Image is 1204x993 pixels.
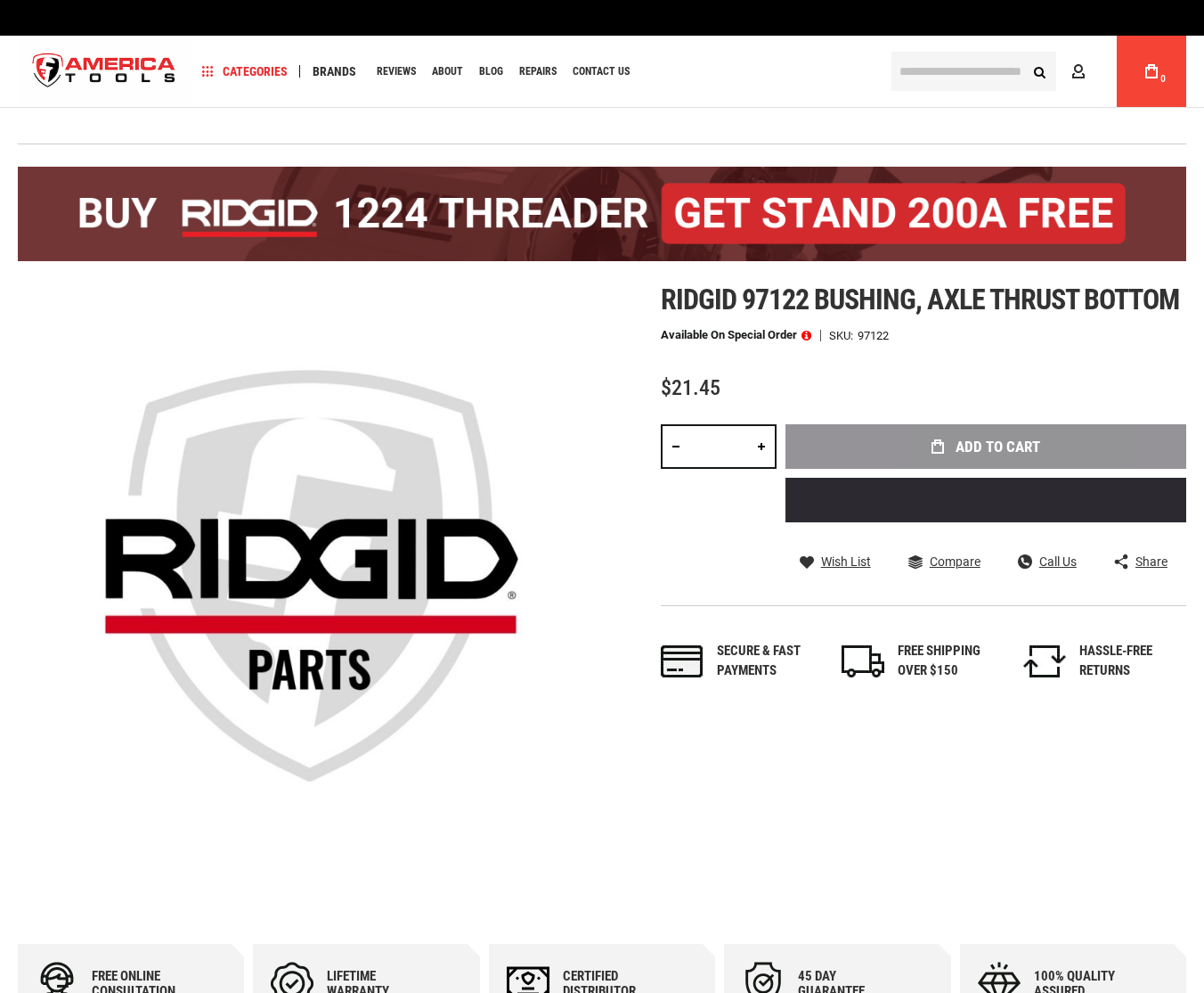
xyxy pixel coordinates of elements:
[1022,54,1056,88] button: Search
[18,283,602,868] img: main product photo
[661,375,720,400] span: $21.45
[1135,555,1167,568] span: Share
[565,60,638,84] a: Contact Us
[842,645,884,677] img: shipping
[800,554,871,570] a: Wish List
[661,283,1180,316] span: Ridgid 97122 bushing, axle thrust bottom
[479,66,503,77] span: Blog
[821,555,871,568] span: Wish List
[573,66,630,77] span: Contact Us
[305,60,364,84] a: Brands
[1079,642,1186,680] div: HASSLE-FREE RETURNS
[661,645,704,677] img: payments
[519,66,557,77] span: Repairs
[194,60,296,84] a: Categories
[661,329,811,341] p: Available on Special Order
[1018,554,1077,570] a: Call Us
[424,60,471,84] a: About
[432,66,463,77] span: About
[898,642,1005,680] div: FREE SHIPPING OVER $150
[1039,555,1077,568] span: Call Us
[18,38,191,105] a: store logo
[377,66,416,77] span: Reviews
[202,65,288,78] span: Categories
[18,167,1186,261] img: BOGO: Buy the RIDGID® 1224 Threader (26092), get the 92467 200A Stand FREE!
[930,555,980,568] span: Compare
[313,65,356,78] span: Brands
[908,554,980,570] a: Compare
[18,38,191,105] img: America Tools
[471,60,511,84] a: Blog
[511,60,565,84] a: Repairs
[858,330,889,341] div: 97122
[829,330,858,341] strong: SKU
[369,60,424,84] a: Reviews
[1023,645,1066,677] img: returns
[1160,74,1166,84] span: 0
[717,642,824,680] div: Secure & fast payments
[1135,36,1168,107] a: 0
